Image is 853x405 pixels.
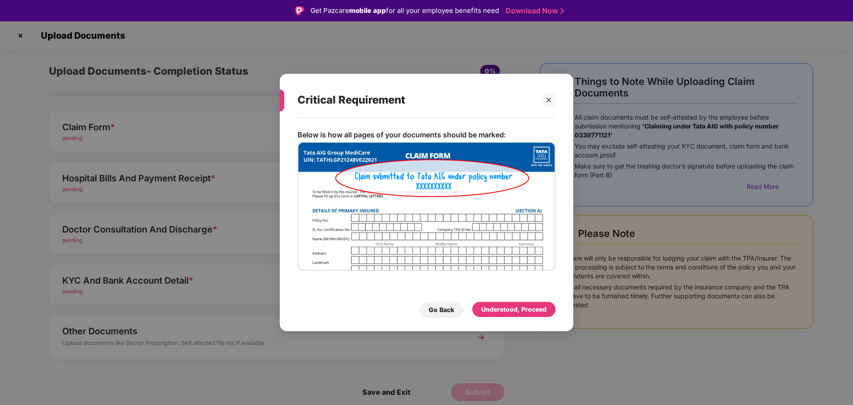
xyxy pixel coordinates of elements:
[298,142,555,271] img: TATA_AIG_HI.png
[298,130,506,140] p: Below is how all pages of your documents should be marked:
[546,97,552,103] span: close
[349,6,386,15] strong: mobile app
[298,83,534,117] div: Critical Requirement
[481,305,547,314] div: Understood, Proceed
[429,305,454,315] div: Go Back
[560,6,564,16] img: Stroke
[310,5,499,16] div: Get Pazcare for all your employee benefits need
[506,6,561,16] a: Download Now
[295,6,304,15] img: Logo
